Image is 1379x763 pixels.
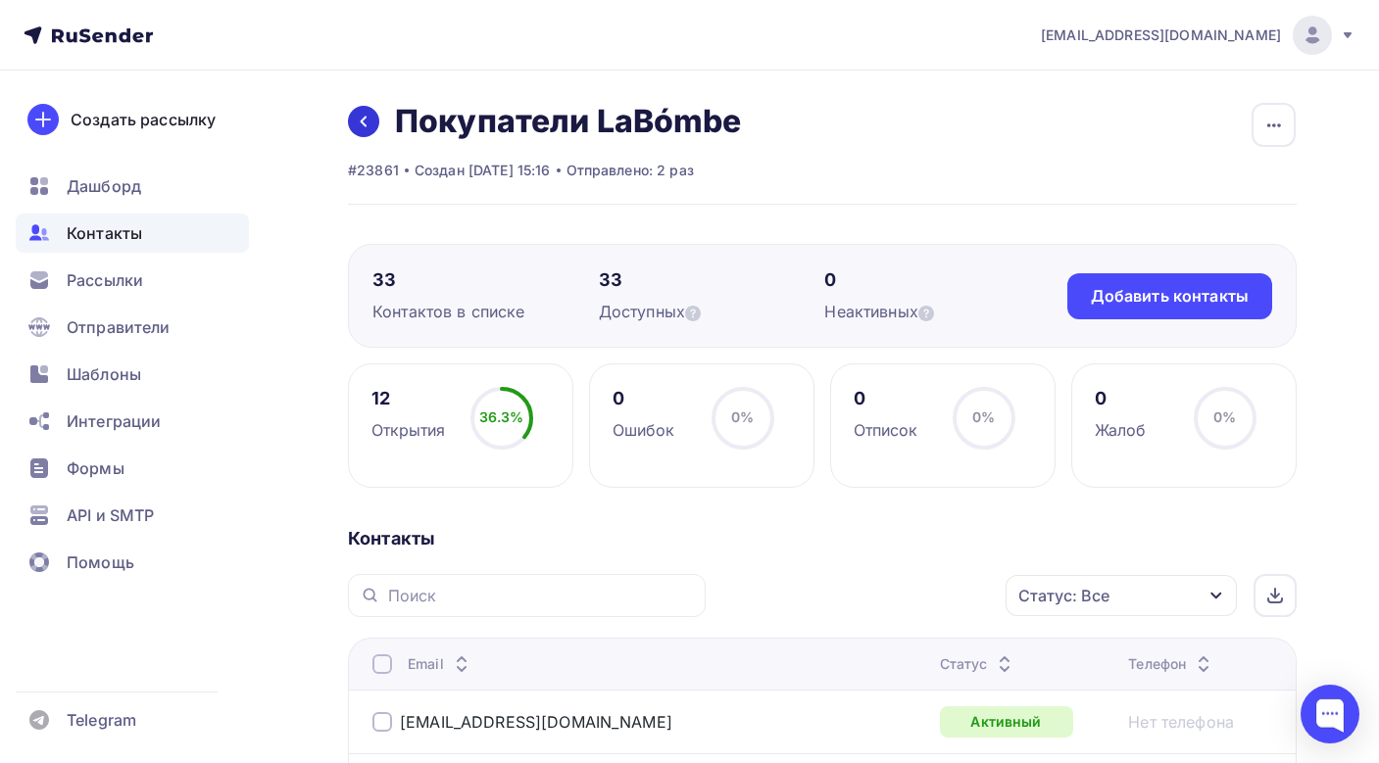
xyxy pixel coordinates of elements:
span: Рассылки [67,268,143,292]
h2: Покупатели LaBómbe [395,102,742,141]
div: Контактов в списке [372,300,599,323]
a: Рассылки [16,261,249,300]
div: 12 [371,387,446,410]
span: API и SMTP [67,503,154,527]
a: Контакты [16,214,249,253]
button: Статус: Все [1005,574,1238,617]
div: Ошибок [613,418,675,442]
div: Открытия [371,418,446,442]
div: Активный [940,706,1073,738]
div: Отправлено: 2 раз [566,161,694,180]
span: 36.3% [479,408,524,425]
div: Доступных [599,300,825,323]
div: Жалоб [1095,418,1147,442]
div: 33 [372,268,599,292]
a: [EMAIL_ADDRESS][DOMAIN_NAME] [1041,16,1355,55]
span: 0% [731,408,754,425]
div: Добавить контакты [1091,285,1249,308]
span: Telegram [67,708,136,732]
span: Формы [67,456,124,480]
input: Поиск [388,585,694,606]
span: Интеграции [67,409,161,433]
div: Неактивных [824,300,1051,323]
div: #23861 [348,161,399,180]
div: 33 [599,268,825,292]
div: Email [408,654,473,674]
a: Дашборд [16,167,249,206]
span: Контакты [67,221,142,245]
div: Создать рассылку [71,108,216,131]
a: Шаблоны [16,355,249,394]
span: 0% [972,408,995,425]
span: Шаблоны [67,362,141,386]
span: Помощь [67,550,134,574]
div: Создан [DATE] 15:16 [415,161,551,180]
span: Отправители [67,315,171,339]
div: 0 [1095,387,1147,410]
div: Статус [940,654,1017,674]
a: Нет телефона [1128,710,1234,734]
div: 0 [613,387,675,410]
a: Отправители [16,308,249,347]
div: Контакты [348,527,1297,550]
div: Статус: Все [1018,584,1109,607]
div: 0 [824,268,1051,292]
span: 0% [1213,408,1236,425]
div: Телефон [1128,654,1215,674]
div: 0 [854,387,918,410]
a: Формы [16,449,249,488]
div: Отписок [854,418,918,442]
span: Дашборд [67,174,141,198]
a: [EMAIL_ADDRESS][DOMAIN_NAME] [400,712,672,732]
span: [EMAIL_ADDRESS][DOMAIN_NAME] [1041,25,1281,45]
